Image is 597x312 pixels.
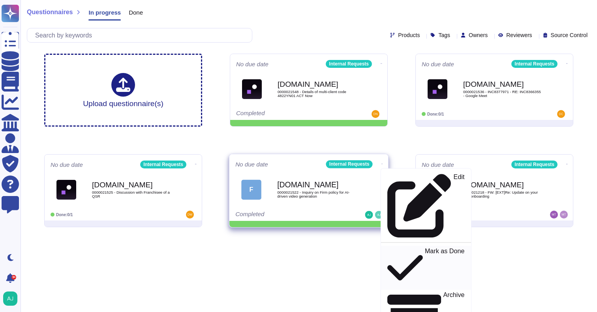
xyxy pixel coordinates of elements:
span: Tags [438,32,450,38]
img: user [375,211,383,219]
div: Internal Requests [511,60,558,68]
div: Internal Requests [326,160,373,168]
b: [DOMAIN_NAME] [92,181,171,189]
span: Done: 0/1 [427,112,444,116]
span: No due date [51,162,83,168]
b: [DOMAIN_NAME] [463,181,542,189]
img: user [557,110,565,118]
a: Edit [381,172,471,239]
img: user [372,110,379,118]
span: Done: 0/1 [56,213,73,217]
span: 0000021525 - Discussion with Franchisee of a QSR [92,191,171,198]
p: Edit [454,174,465,238]
img: user [3,291,17,306]
span: No due date [235,161,268,167]
span: In progress [88,9,121,15]
p: Mark as Done [425,248,465,288]
b: [DOMAIN_NAME] [463,80,542,88]
span: No due date [422,61,454,67]
span: No due date [236,61,268,67]
b: [DOMAIN_NAME] [278,80,357,88]
span: No due date [422,162,454,168]
span: 0000021522 - Inquiry on Firm policy for AI-driven video generation [277,191,357,198]
span: Questionnaires [27,9,73,15]
button: user [2,290,23,307]
span: Reviewers [506,32,532,38]
img: user [560,211,568,219]
a: Mark as Done [381,246,471,290]
span: Owners [469,32,488,38]
img: Logo [428,79,447,99]
span: Done [129,9,143,15]
img: user [550,211,558,219]
span: Products [398,32,420,38]
input: Search by keywords [31,28,252,42]
b: [DOMAIN_NAME] [277,181,357,189]
span: 0000021536 - INC8377971 - RE: INC8366355 - Google Meet [463,90,542,97]
img: user [186,211,194,219]
div: F [241,179,261,200]
div: Internal Requests [511,161,558,168]
span: 0000021218 - FW: [EXT]Re: Update on your EW onboarding [463,191,542,198]
img: user [365,211,373,219]
img: Logo [242,79,262,99]
div: Completed [236,110,333,118]
span: Source Control [551,32,588,38]
img: Logo [56,180,76,200]
div: Completed [235,211,333,219]
span: 0000021548 - Details of multi-client code 4822YN01 ACT Now [278,90,357,97]
div: Upload questionnaire(s) [83,73,163,107]
div: Internal Requests [140,161,186,168]
div: 9+ [11,275,16,280]
div: Internal Requests [326,60,372,68]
